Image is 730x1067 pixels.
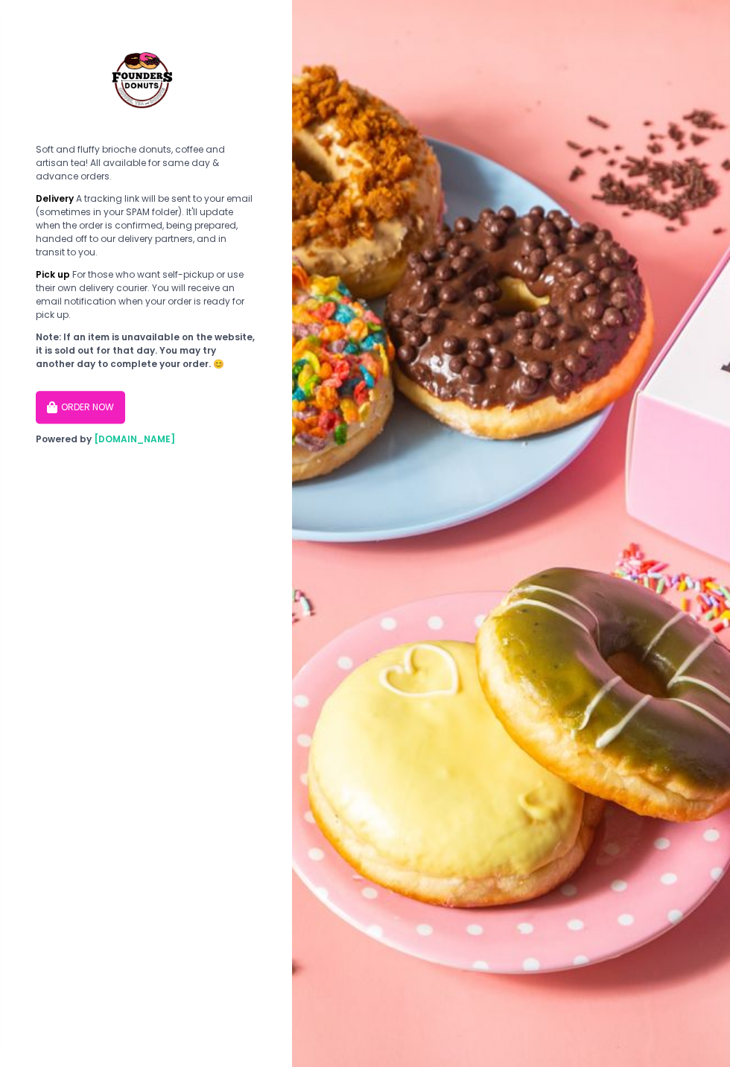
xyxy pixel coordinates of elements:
button: ORDER NOW [36,391,125,424]
b: Pick up [36,268,70,281]
div: For those who want self-pickup or use their own delivery courier. You will receive an email notif... [36,268,256,322]
div: A tracking link will be sent to your email (sometimes in your SPAM folder). It'll update when the... [36,192,256,259]
div: Note: If an item is unavailable on the website, it is sold out for that day. You may try another ... [36,331,256,371]
img: Founders Donuts [88,22,200,134]
div: Soft and fluffy brioche donuts, coffee and artisan tea! All available for same day & advance orders. [36,143,256,183]
a: [DOMAIN_NAME] [94,433,175,445]
b: Delivery [36,192,74,205]
div: Powered by [36,433,256,446]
